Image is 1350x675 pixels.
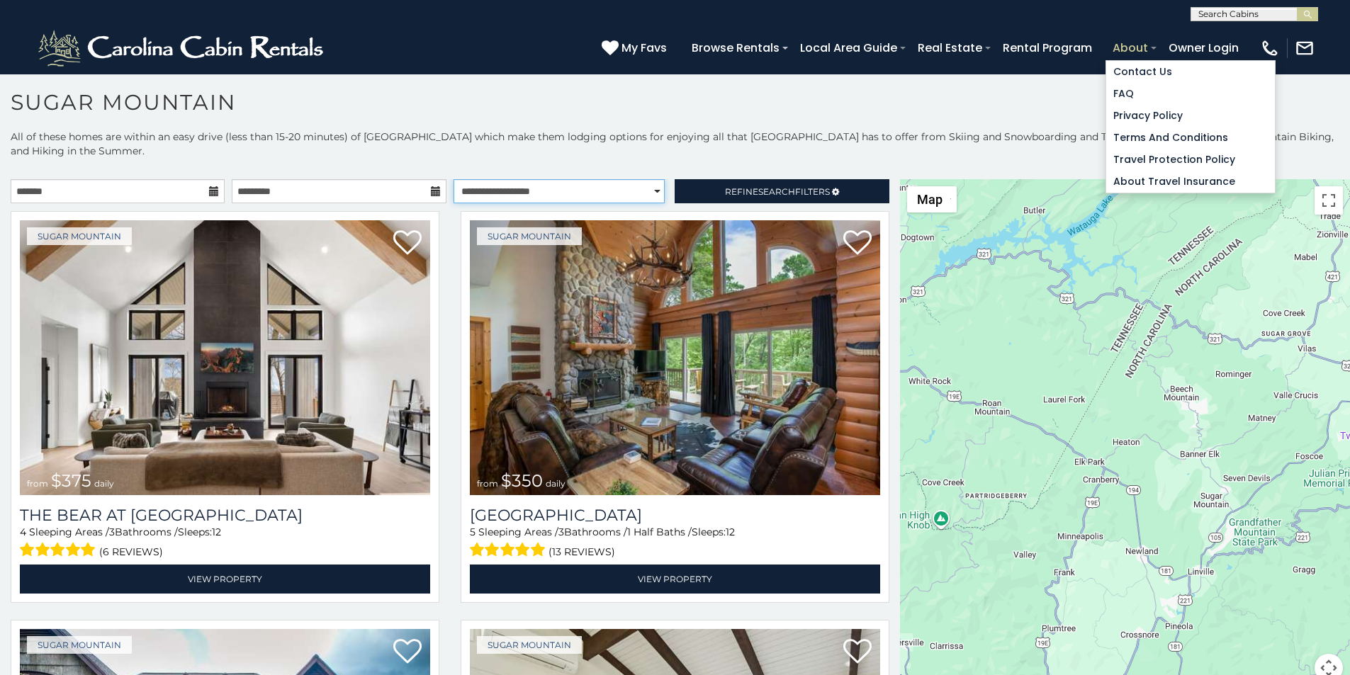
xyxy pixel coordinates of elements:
[1161,35,1246,60] a: Owner Login
[470,565,880,594] a: View Property
[1106,171,1275,193] a: About Travel Insurance
[99,543,163,561] span: (6 reviews)
[470,506,880,525] h3: Grouse Moor Lodge
[1106,105,1275,127] a: Privacy Policy
[1106,149,1275,171] a: Travel Protection Policy
[20,525,430,561] div: Sleeping Areas / Bathrooms / Sleeps:
[94,478,114,489] span: daily
[393,229,422,259] a: Add to favorites
[843,637,872,667] a: Add to favorites
[20,506,430,525] a: The Bear At [GEOGRAPHIC_DATA]
[917,192,943,207] span: Map
[20,506,430,525] h3: The Bear At Sugar Mountain
[793,35,904,60] a: Local Area Guide
[477,227,582,245] a: Sugar Mountain
[549,543,615,561] span: (13 reviews)
[1106,127,1275,149] a: Terms and Conditions
[470,526,476,538] span: 5
[477,478,498,489] span: from
[470,506,880,525] a: [GEOGRAPHIC_DATA]
[602,39,670,57] a: My Favs
[501,470,543,491] span: $350
[470,220,880,495] a: Grouse Moor Lodge from $350 daily
[558,526,564,538] span: 3
[393,637,422,667] a: Add to favorites
[1295,38,1315,58] img: mail-regular-white.png
[1315,186,1343,215] button: Toggle fullscreen view
[1106,83,1275,105] a: FAQ
[725,186,830,197] span: Refine Filters
[470,525,880,561] div: Sleeping Areas / Bathrooms / Sleeps:
[996,35,1099,60] a: Rental Program
[1106,35,1155,60] a: About
[1106,61,1275,83] a: Contact Us
[27,227,132,245] a: Sugar Mountain
[212,526,221,538] span: 12
[627,526,692,538] span: 1 Half Baths /
[911,35,989,60] a: Real Estate
[20,220,430,495] img: The Bear At Sugar Mountain
[20,526,26,538] span: 4
[843,229,872,259] a: Add to favorites
[907,186,957,212] button: Change map style
[675,179,889,203] a: RefineSearchFilters
[109,526,115,538] span: 3
[35,27,330,69] img: White-1-2.png
[477,636,582,654] a: Sugar Mountain
[27,478,48,489] span: from
[546,478,566,489] span: daily
[20,220,430,495] a: The Bear At Sugar Mountain from $375 daily
[20,565,430,594] a: View Property
[726,526,735,538] span: 12
[621,39,667,57] span: My Favs
[27,636,132,654] a: Sugar Mountain
[758,186,795,197] span: Search
[685,35,787,60] a: Browse Rentals
[51,470,91,491] span: $375
[470,220,880,495] img: Grouse Moor Lodge
[1260,38,1280,58] img: phone-regular-white.png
